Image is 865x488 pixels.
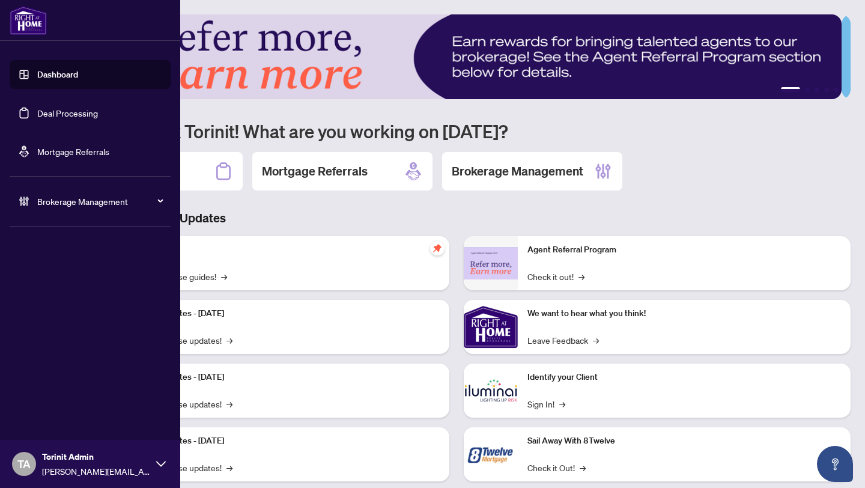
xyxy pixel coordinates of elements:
[815,87,819,92] button: 3
[17,456,31,472] span: TA
[42,450,150,463] span: Torinit Admin
[464,364,518,418] img: Identify your Client
[527,243,841,257] p: Agent Referral Program
[126,371,440,384] p: Platform Updates - [DATE]
[126,435,440,448] p: Platform Updates - [DATE]
[559,397,565,410] span: →
[262,163,368,180] h2: Mortgage Referrals
[464,427,518,481] img: Sail Away With 8Twelve
[62,120,851,142] h1: Welcome back Torinit! What are you working on [DATE]?
[781,87,800,92] button: 1
[62,14,842,99] img: Slide 0
[527,371,841,384] p: Identify your Client
[578,270,584,283] span: →
[464,247,518,280] img: Agent Referral Program
[226,334,232,347] span: →
[37,146,109,157] a: Mortgage Referrals
[452,163,583,180] h2: Brokerage Management
[37,108,98,118] a: Deal Processing
[834,87,839,92] button: 5
[580,461,586,474] span: →
[824,87,829,92] button: 4
[226,461,232,474] span: →
[593,334,599,347] span: →
[527,397,565,410] a: Sign In!→
[527,334,599,347] a: Leave Feedback→
[126,243,440,257] p: Self-Help
[805,87,810,92] button: 2
[37,69,78,80] a: Dashboard
[430,241,445,255] span: pushpin
[527,435,841,448] p: Sail Away With 8Twelve
[527,461,586,474] a: Check it Out!→
[10,6,47,35] img: logo
[221,270,227,283] span: →
[126,307,440,320] p: Platform Updates - [DATE]
[527,307,841,320] p: We want to hear what you think!
[62,210,851,227] h3: Brokerage & Industry Updates
[37,195,162,208] span: Brokerage Management
[42,465,150,478] span: [PERSON_NAME][EMAIL_ADDRESS][DOMAIN_NAME]
[817,446,853,482] button: Open asap
[464,300,518,354] img: We want to hear what you think!
[527,270,584,283] a: Check it out!→
[226,397,232,410] span: →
